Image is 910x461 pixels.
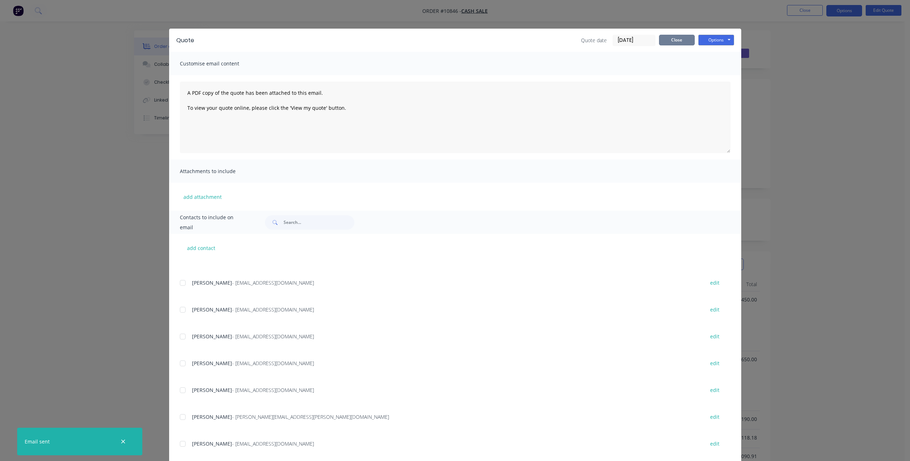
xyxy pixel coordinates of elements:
[706,332,724,341] button: edit
[176,36,194,45] div: Quote
[180,191,225,202] button: add attachment
[192,360,232,367] span: [PERSON_NAME]
[25,438,50,445] div: Email sent
[192,413,232,420] span: [PERSON_NAME]
[706,278,724,288] button: edit
[581,36,607,44] span: Quote date
[706,358,724,368] button: edit
[232,387,314,393] span: - [EMAIL_ADDRESS][DOMAIN_NAME]
[232,333,314,340] span: - [EMAIL_ADDRESS][DOMAIN_NAME]
[232,279,314,286] span: - [EMAIL_ADDRESS][DOMAIN_NAME]
[232,360,314,367] span: - [EMAIL_ADDRESS][DOMAIN_NAME]
[192,279,232,286] span: [PERSON_NAME]
[180,82,731,153] textarea: A PDF copy of the quote has been attached to this email. To view your quote online, please click ...
[706,439,724,448] button: edit
[180,212,247,232] span: Contacts to include on email
[284,215,354,230] input: Search...
[232,413,389,420] span: - [PERSON_NAME][EMAIL_ADDRESS][PERSON_NAME][DOMAIN_NAME]
[192,440,232,447] span: [PERSON_NAME]
[659,35,695,45] button: Close
[698,35,734,45] button: Options
[706,385,724,395] button: edit
[232,440,314,447] span: - [EMAIL_ADDRESS][DOMAIN_NAME]
[706,305,724,314] button: edit
[192,333,232,340] span: [PERSON_NAME]
[180,166,259,176] span: Attachments to include
[192,306,232,313] span: [PERSON_NAME]
[180,59,259,69] span: Customise email content
[232,306,314,313] span: - [EMAIL_ADDRESS][DOMAIN_NAME]
[180,242,223,253] button: add contact
[706,412,724,422] button: edit
[192,387,232,393] span: [PERSON_NAME]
